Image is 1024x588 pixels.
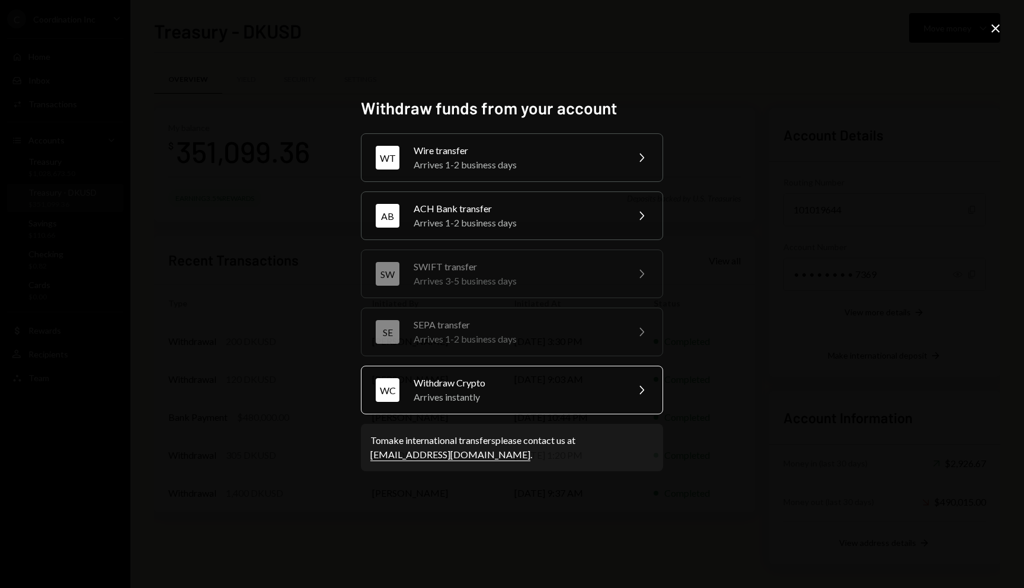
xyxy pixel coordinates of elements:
div: ACH Bank transfer [414,202,620,216]
div: To make international transfers please contact us at . [370,433,654,462]
button: WTWire transferArrives 1-2 business days [361,133,663,182]
div: Arrives 1-2 business days [414,332,620,346]
a: [EMAIL_ADDRESS][DOMAIN_NAME] [370,449,530,461]
button: WCWithdraw CryptoArrives instantly [361,366,663,414]
div: Wire transfer [414,143,620,158]
div: Arrives instantly [414,390,620,404]
button: SWSWIFT transferArrives 3-5 business days [361,250,663,298]
div: SWIFT transfer [414,260,620,274]
div: WT [376,146,399,170]
div: Withdraw Crypto [414,376,620,390]
div: SEPA transfer [414,318,620,332]
button: SESEPA transferArrives 1-2 business days [361,308,663,356]
div: SW [376,262,399,286]
button: ABACH Bank transferArrives 1-2 business days [361,191,663,240]
div: Arrives 1-2 business days [414,216,620,230]
div: Arrives 3-5 business days [414,274,620,288]
div: Arrives 1-2 business days [414,158,620,172]
div: AB [376,204,399,228]
h2: Withdraw funds from your account [361,97,663,120]
div: WC [376,378,399,402]
div: SE [376,320,399,344]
